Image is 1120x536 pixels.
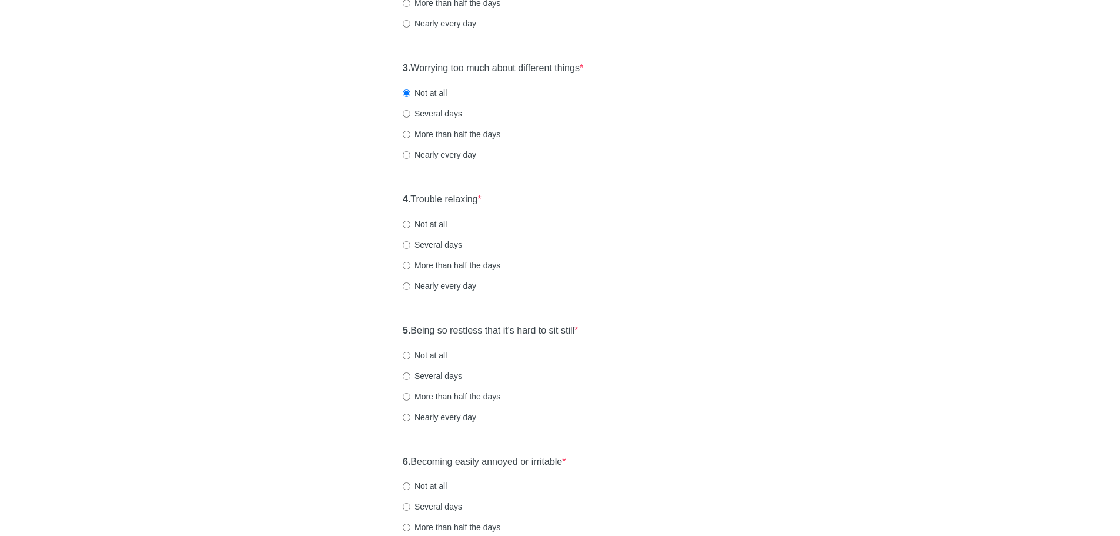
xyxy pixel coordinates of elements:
[403,325,410,335] strong: 5.
[403,393,410,401] input: More than half the days
[403,282,410,290] input: Nearly every day
[403,352,410,359] input: Not at all
[403,239,462,251] label: Several days
[403,193,482,207] label: Trouble relaxing
[403,221,410,228] input: Not at all
[403,87,447,99] label: Not at all
[403,521,500,533] label: More than half the days
[403,280,476,292] label: Nearly every day
[403,370,462,382] label: Several days
[403,110,410,118] input: Several days
[403,89,410,97] input: Not at all
[403,349,447,361] label: Not at all
[403,259,500,271] label: More than half the days
[403,411,476,423] label: Nearly every day
[403,455,566,469] label: Becoming easily annoyed or irritable
[403,128,500,140] label: More than half the days
[403,482,410,490] input: Not at all
[403,218,447,230] label: Not at all
[403,108,462,119] label: Several days
[403,503,410,511] input: Several days
[403,480,447,492] label: Not at all
[403,391,500,402] label: More than half the days
[403,414,410,421] input: Nearly every day
[403,151,410,159] input: Nearly every day
[403,372,410,380] input: Several days
[403,262,410,269] input: More than half the days
[403,457,410,467] strong: 6.
[403,62,583,75] label: Worrying too much about different things
[403,131,410,138] input: More than half the days
[403,149,476,161] label: Nearly every day
[403,20,410,28] input: Nearly every day
[403,501,462,512] label: Several days
[403,524,410,531] input: More than half the days
[403,194,410,204] strong: 4.
[403,63,410,73] strong: 3.
[403,18,476,29] label: Nearly every day
[403,241,410,249] input: Several days
[403,324,578,338] label: Being so restless that it's hard to sit still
